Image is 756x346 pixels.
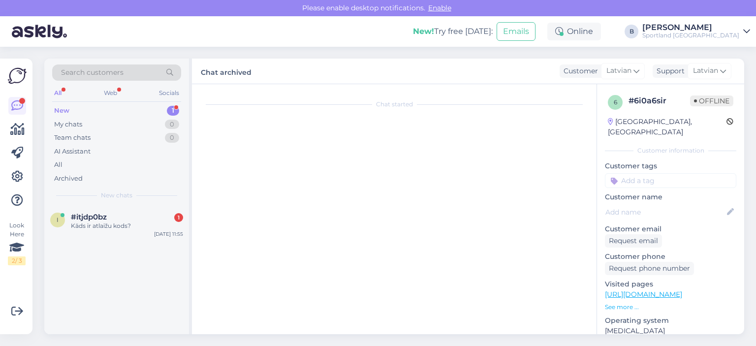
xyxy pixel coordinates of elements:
div: [DATE] 11:55 [154,230,183,238]
div: Request phone number [605,262,694,275]
div: Online [547,23,601,40]
div: Chat started [202,100,587,109]
p: Operating system [605,315,736,326]
span: i [57,216,59,223]
div: [PERSON_NAME] [642,24,739,31]
p: See more ... [605,303,736,312]
div: Web [102,87,119,99]
div: Try free [DATE]: [413,26,493,37]
div: Look Here [8,221,26,265]
button: Emails [497,22,535,41]
label: Chat archived [201,64,252,78]
a: [PERSON_NAME]Sportland [GEOGRAPHIC_DATA] [642,24,750,39]
div: My chats [54,120,82,129]
div: Sportland [GEOGRAPHIC_DATA] [642,31,739,39]
a: [URL][DOMAIN_NAME] [605,290,682,299]
div: # 6i0a6sir [629,95,690,107]
b: New! [413,27,434,36]
div: Kāds ir atlaižu kods? [71,221,183,230]
p: Customer name [605,192,736,202]
img: Askly Logo [8,66,27,85]
span: Latvian [606,65,631,76]
div: B [625,25,638,38]
div: 0 [165,120,179,129]
div: 1 [167,106,179,116]
input: Add name [605,207,725,218]
div: 2 / 3 [8,256,26,265]
div: Socials [157,87,181,99]
p: Customer tags [605,161,736,171]
span: Offline [690,95,733,106]
div: Archived [54,174,83,184]
div: AI Assistant [54,147,91,157]
div: Team chats [54,133,91,143]
span: Latvian [693,65,718,76]
div: Customer [560,66,598,76]
div: All [54,160,63,170]
input: Add a tag [605,173,736,188]
div: New [54,106,69,116]
span: Search customers [61,67,124,78]
p: Visited pages [605,279,736,289]
p: Customer email [605,224,736,234]
div: Request email [605,234,662,248]
span: 6 [614,98,617,106]
div: [GEOGRAPHIC_DATA], [GEOGRAPHIC_DATA] [608,117,726,137]
div: 0 [165,133,179,143]
span: Enable [425,3,454,12]
p: Customer phone [605,252,736,262]
div: Support [653,66,685,76]
span: #itjdp0bz [71,213,107,221]
div: All [52,87,63,99]
span: New chats [101,191,132,200]
p: [MEDICAL_DATA] [605,326,736,336]
div: Customer information [605,146,736,155]
div: 1 [174,213,183,222]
